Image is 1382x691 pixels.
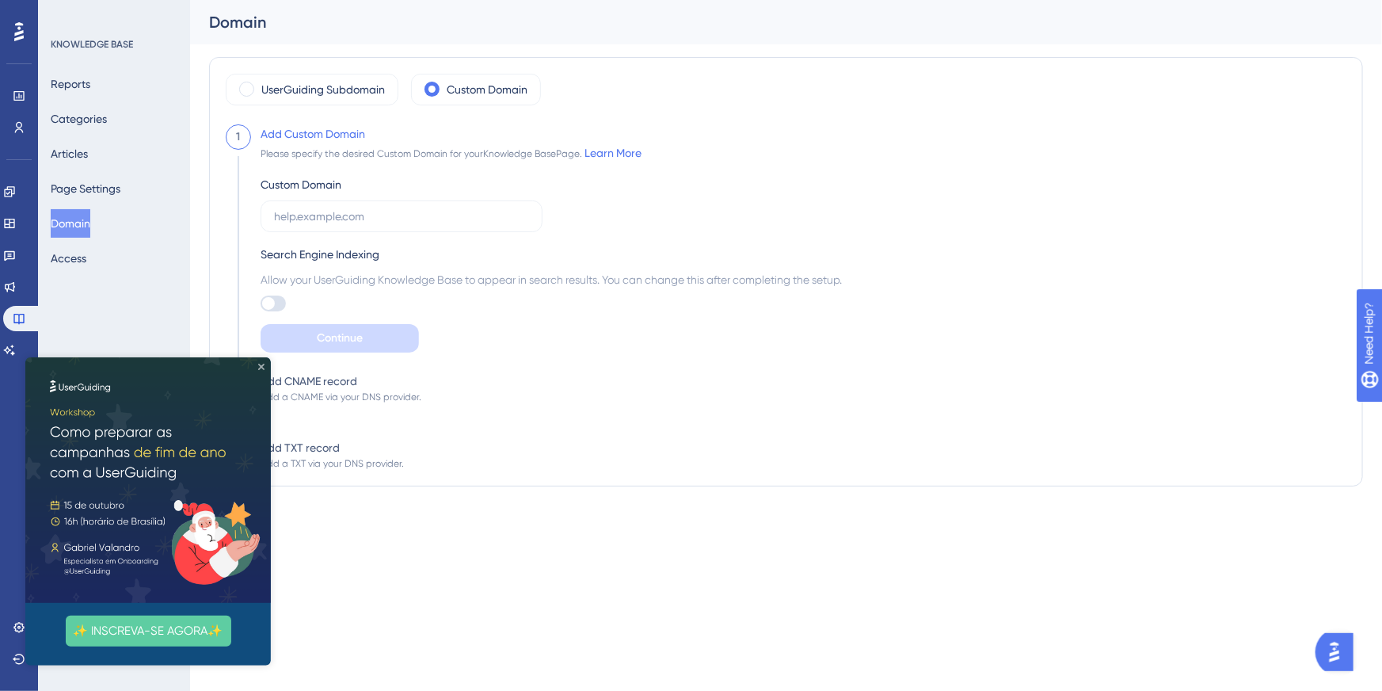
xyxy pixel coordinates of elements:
[209,11,1323,33] div: Domain
[51,209,90,238] button: Domain
[51,139,88,168] button: Articles
[51,105,107,133] button: Categories
[584,147,642,159] a: Learn More
[261,391,421,403] div: Add a CNAME via your DNS provider.
[261,324,419,353] button: Continue
[51,174,120,203] button: Page Settings
[40,258,206,289] button: ✨ INSCREVA-SE AGORA✨
[237,128,241,147] div: 1
[261,124,365,143] div: Add Custom Domain
[261,438,340,457] div: Add TXT record
[51,244,86,273] button: Access
[261,143,642,162] div: Please specify the desired Custom Domain for your Knowledge Base Page.
[1315,628,1363,676] iframe: UserGuiding AI Assistant Launcher
[261,80,385,99] label: UserGuiding Subdomain
[261,175,341,194] div: Custom Domain
[261,245,842,264] div: Search Engine Indexing
[51,38,133,51] div: KNOWLEDGE BASE
[447,80,527,99] label: Custom Domain
[261,270,842,289] span: Allow your UserGuiding Knowledge Base to appear in search results. You can change this after comp...
[261,372,357,391] div: Add CNAME record
[51,70,90,98] button: Reports
[261,457,404,470] div: Add a TXT via your DNS provider.
[233,6,239,13] div: Close Preview
[274,208,529,225] input: help.example.com
[37,4,99,23] span: Need Help?
[317,329,363,348] span: Continue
